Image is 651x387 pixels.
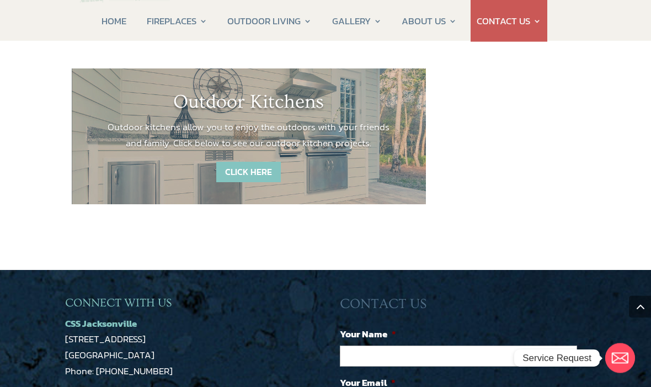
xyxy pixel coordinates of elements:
[65,364,173,379] a: Phone: [PHONE_NUMBER]
[65,317,137,331] a: CSS Jacksonville
[72,41,183,55] a: green mountain grills jacksonville fl ormond beach fl construction solutions
[65,348,154,363] a: [GEOGRAPHIC_DATA]
[65,332,146,347] a: [STREET_ADDRESS]
[340,328,396,341] label: Your Name
[216,162,281,183] a: CLICK HERE
[105,91,393,120] h1: Outdoor Kitchens
[340,296,586,319] h3: CONTACT US
[65,297,172,310] span: CONNECT WITH US
[105,120,393,152] p: Outdoor kitchens allow you to enjoy the outdoors with your friends and family. Click below to see...
[605,343,635,373] a: Email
